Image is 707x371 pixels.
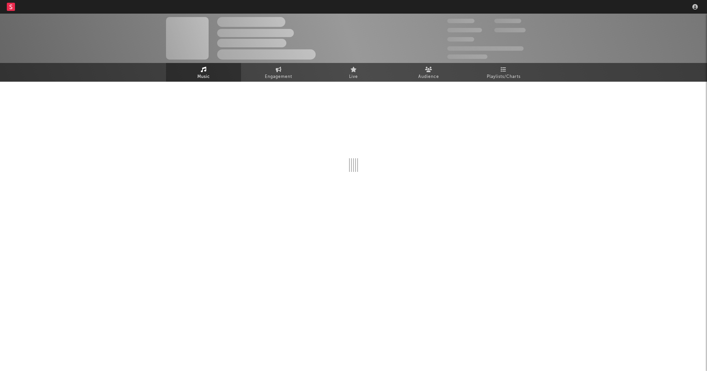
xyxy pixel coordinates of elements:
[316,63,391,82] a: Live
[447,28,482,32] span: 50,000,000
[349,73,358,81] span: Live
[197,73,210,81] span: Music
[494,28,526,32] span: 1,000,000
[447,54,487,59] span: Jump Score: 85.0
[447,37,474,42] span: 100,000
[487,73,521,81] span: Playlists/Charts
[466,63,541,82] a: Playlists/Charts
[265,73,292,81] span: Engagement
[391,63,466,82] a: Audience
[447,19,475,23] span: 300,000
[166,63,241,82] a: Music
[418,73,439,81] span: Audience
[494,19,521,23] span: 100,000
[447,46,524,51] span: 50,000,000 Monthly Listeners
[241,63,316,82] a: Engagement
